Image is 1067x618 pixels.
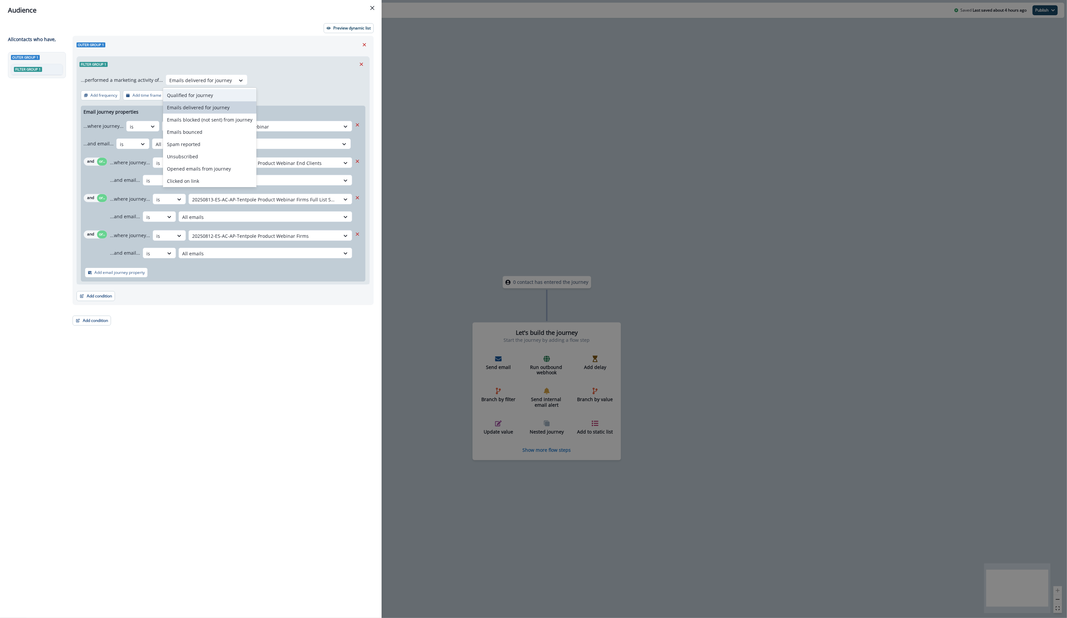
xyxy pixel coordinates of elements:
span: Outer group 1 [77,42,105,47]
div: Opened emails from journey [163,163,256,175]
button: Add time frame [123,90,164,100]
button: Preview dynamic list [324,23,374,33]
p: Email journey properties [83,108,138,115]
p: ...where journey... [110,159,150,166]
button: Remove [352,120,363,130]
div: Clicked on link [163,175,256,187]
button: Remove [356,59,367,69]
div: Audience [8,5,374,15]
p: ...and email... [83,140,114,147]
p: ...where journey... [83,123,124,129]
button: Add frequency [81,90,120,100]
button: or.. [97,231,107,238]
button: Add condition [73,316,111,326]
p: Add time frame [133,93,161,98]
button: and [84,158,97,166]
div: Unsubscribed [163,150,256,163]
button: or.. [97,194,107,202]
p: Add frequency [90,93,117,98]
p: ...and email... [110,213,140,220]
div: Emails bounced [163,126,256,138]
div: Emails delivered for journey [163,101,256,114]
p: ...and email... [110,249,140,256]
button: Remove [352,229,363,239]
button: Remove [352,156,363,166]
p: ...where journey... [110,232,150,239]
p: ...where journey... [110,195,150,202]
p: ...and email... [110,177,140,183]
button: Add condition [77,291,115,301]
p: Preview dynamic list [333,26,371,30]
button: and [84,194,97,202]
div: Qualified for journey [163,89,256,101]
span: Outer group 1 [11,55,40,60]
button: or.. [97,158,107,166]
span: Filter group 1 [80,62,108,67]
span: Filter group 1 [14,67,42,72]
button: Add email journey property [85,268,148,278]
div: Emails blocked (not sent) from journey [163,114,256,126]
p: All contact s who have, [8,36,56,43]
div: Spam reported [163,138,256,150]
button: Close [367,3,378,13]
button: Remove [352,193,363,203]
button: and [84,231,97,238]
p: ...performed a marketing activity of... [81,77,163,83]
button: Remove [359,40,370,50]
p: Add email journey property [94,270,145,275]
